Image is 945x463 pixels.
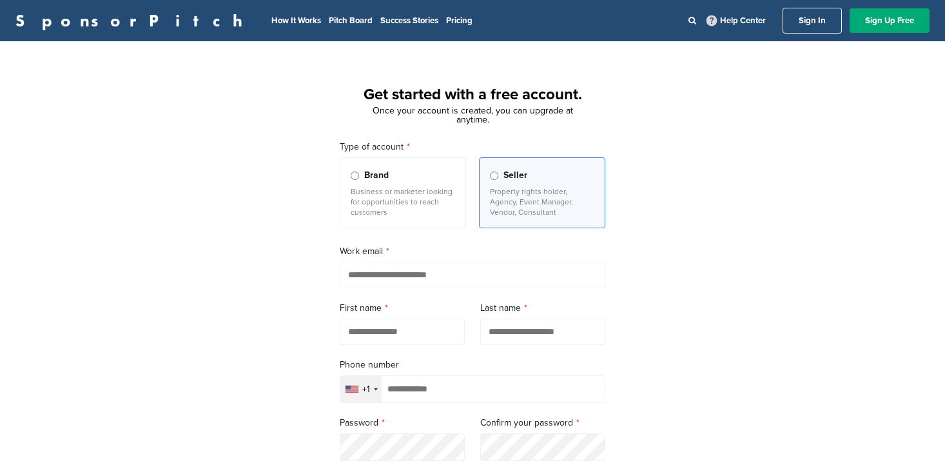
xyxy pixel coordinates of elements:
[373,105,573,125] span: Once your account is created, you can upgrade at anytime.
[324,83,621,106] h1: Get started with a free account.
[351,172,359,180] input: Brand Business or marketer looking for opportunities to reach customers
[490,172,498,180] input: Seller Property rights holder, Agency, Event Manager, Vendor, Consultant
[340,416,465,430] label: Password
[340,376,382,402] div: Selected country
[480,416,605,430] label: Confirm your password
[329,15,373,26] a: Pitch Board
[364,168,389,182] span: Brand
[850,8,930,33] a: Sign Up Free
[380,15,438,26] a: Success Stories
[480,301,605,315] label: Last name
[340,301,465,315] label: First name
[490,186,594,217] p: Property rights holder, Agency, Event Manager, Vendor, Consultant
[704,13,768,28] a: Help Center
[15,12,251,29] a: SponsorPitch
[340,244,605,259] label: Work email
[783,8,842,34] a: Sign In
[503,168,527,182] span: Seller
[446,15,472,26] a: Pricing
[340,140,605,154] label: Type of account
[362,385,370,394] div: +1
[340,358,605,372] label: Phone number
[271,15,321,26] a: How It Works
[351,186,455,217] p: Business or marketer looking for opportunities to reach customers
